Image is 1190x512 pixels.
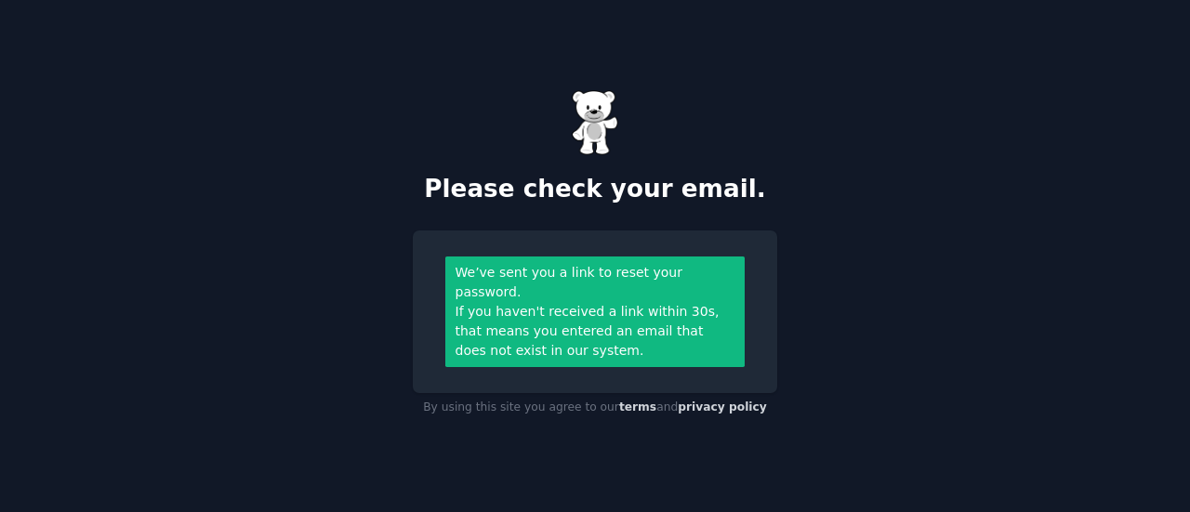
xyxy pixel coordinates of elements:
[678,400,767,414] a: privacy policy
[572,90,618,155] img: Gummy Bear
[413,175,777,204] h2: Please check your email.
[619,400,656,414] a: terms
[456,263,735,302] div: We’ve sent you a link to reset your password.
[413,393,777,423] div: By using this site you agree to our and
[456,302,735,361] div: If you haven't received a link within 30s, that means you entered an email that does not exist in...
